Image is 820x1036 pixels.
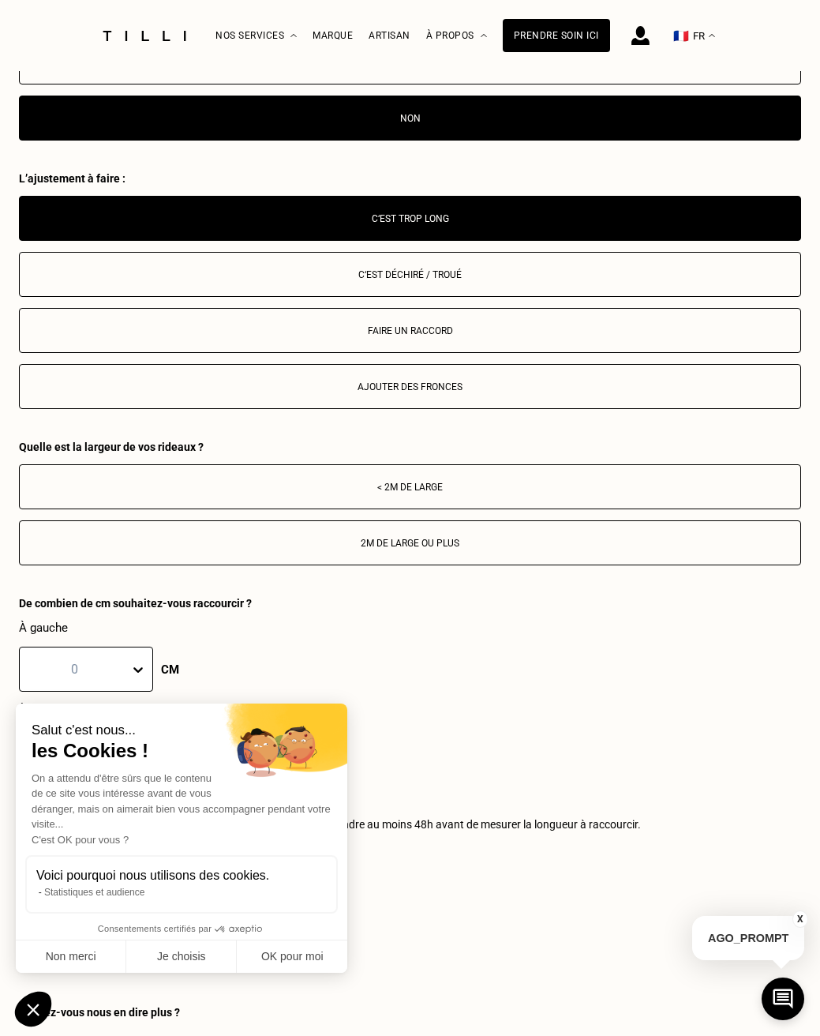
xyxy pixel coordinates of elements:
[215,1,297,71] div: Nos services
[28,113,792,124] div: Non
[665,1,723,71] button: 🇫🇷 FR
[19,597,801,610] div: De combien de cm souhaitez-vous raccourcir ?
[28,325,792,336] div: Faire un raccord
[481,34,487,38] img: Menu déroulant à propos
[97,31,192,41] img: Logo du service de couturière Tilli
[19,196,801,241] button: C‘est trop long
[28,538,792,549] div: 2m de large ou plus
[28,269,792,280] div: C‘est déchiré / troué
[313,30,353,41] a: Marque
[19,464,801,509] button: < 2m de large
[631,26,650,45] img: icône connexion
[19,818,801,843] p: si vos rideaux sont neufs, veuillez les laver puis les suspendre au moins 48h avant de mesurer la...
[19,308,801,353] button: Faire un raccord
[19,520,801,565] button: 2m de large ou plus
[792,910,808,928] button: X
[19,1006,801,1019] div: Pouvez-vous nous en dire plus ?
[19,172,801,185] div: L’ajustement à faire :
[28,213,792,224] div: C‘est trop long
[19,805,801,818] div: Comment prendre des mesures ?
[28,482,792,493] div: < 2m de large
[19,252,801,297] button: C‘est déchiré / troué
[19,621,137,635] p: À gauche
[19,364,801,409] button: Ajouter des fronces
[503,19,610,52] a: Prendre soin ici
[369,30,410,41] a: Artisan
[19,441,801,453] div: Quelle est la largeur de vos rideaux ?
[426,1,487,71] div: À propos
[692,916,804,960] p: AGO_PROMPT
[673,28,689,43] span: 🇫🇷
[19,96,801,141] button: Non
[709,34,715,38] img: menu déroulant
[161,663,179,677] p: CM
[28,381,792,392] div: Ajouter des fronces
[290,34,297,38] img: Menu déroulant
